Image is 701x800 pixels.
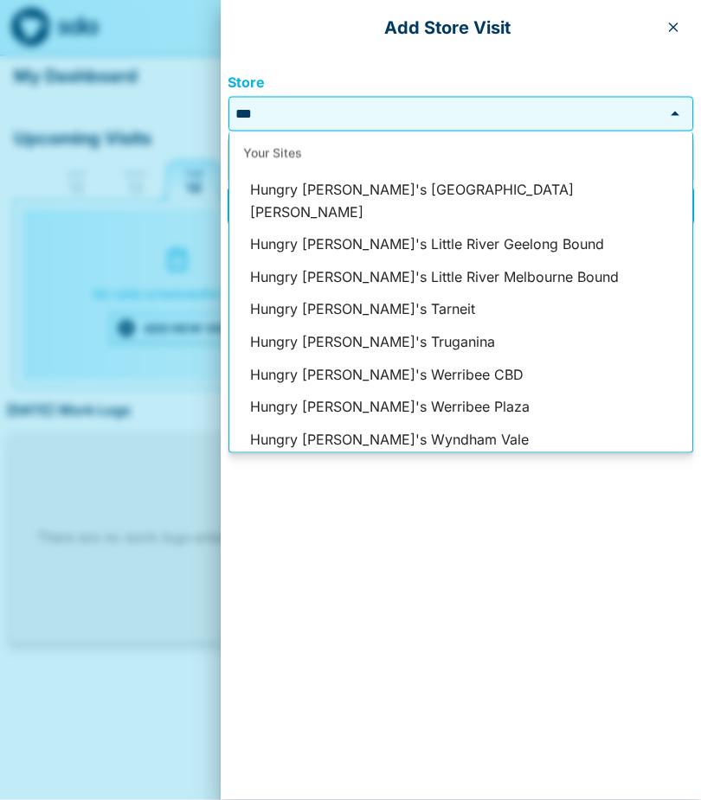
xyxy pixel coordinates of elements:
button: Close [663,102,687,126]
li: Hungry [PERSON_NAME]'s Little River Geelong Bound [229,228,692,261]
div: Your Sites [229,132,692,174]
label: Store [228,73,694,93]
p: Add Store Visit [235,14,659,42]
li: Hungry [PERSON_NAME]'s Little River Melbourne Bound [229,261,692,294]
li: Hungry [PERSON_NAME]'s Truganina [229,326,692,359]
button: Start Now [228,139,461,182]
li: Hungry [PERSON_NAME]'s [GEOGRAPHIC_DATA][PERSON_NAME] [229,174,692,228]
li: Hungry [PERSON_NAME]'s Werribee CBD [229,359,692,392]
li: Hungry [PERSON_NAME]'s Tarneit [229,293,692,326]
li: Hungry [PERSON_NAME]'s Werribee Plaza [229,391,692,424]
li: Hungry [PERSON_NAME]'s Wyndham Vale [229,424,692,457]
button: ADD VISIT [228,189,694,223]
div: Now or Scheduled [228,139,694,182]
